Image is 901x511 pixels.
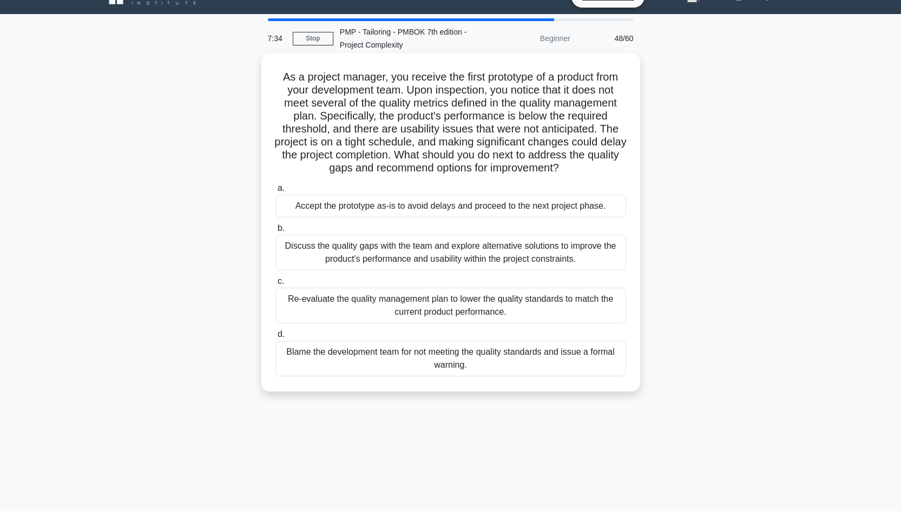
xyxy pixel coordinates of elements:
div: Accept the prototype as-is to avoid delays and proceed to the next project phase. [275,195,626,217]
div: Beginner [482,28,577,49]
a: Stop [293,32,333,45]
div: 48/60 [577,28,640,49]
span: d. [278,329,285,339]
span: c. [278,276,284,286]
div: Discuss the quality gaps with the team and explore alternative solutions to improve the product's... [275,235,626,270]
span: b. [278,223,285,233]
div: 7:34 [261,28,293,49]
div: Blame the development team for not meeting the quality standards and issue a formal warning. [275,341,626,376]
h5: As a project manager, you receive the first prototype of a product from your development team. Up... [274,70,627,175]
div: PMP - Tailoring - PMBOK 7th edition - Project Complexity [333,21,482,56]
span: a. [278,183,285,193]
div: Re-evaluate the quality management plan to lower the quality standards to match the current produ... [275,288,626,323]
